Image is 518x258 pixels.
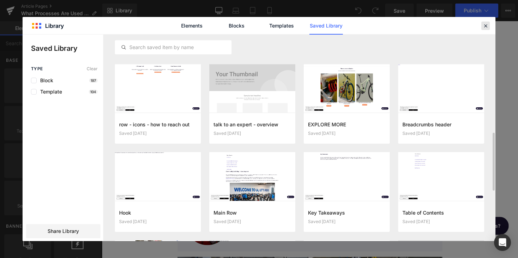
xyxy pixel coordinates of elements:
[150,139,169,145] span: | [DATE]
[119,219,197,224] div: Saved [DATE]
[358,198,419,221] iframe: Gorgias live chat messenger
[37,89,62,95] span: Template
[87,66,98,71] span: Clear
[309,17,343,35] a: Saved Library
[402,219,480,224] div: Saved [DATE]
[78,94,349,104] nav: breadcrumbs
[214,219,291,224] div: Saved [DATE]
[37,78,53,83] span: Block
[214,121,291,128] h3: talk to an expert - overview
[31,66,43,71] span: Type
[402,121,480,128] h3: Breadcrumbs header
[115,43,231,52] input: Search saved item by name
[119,121,197,128] h3: row - icons - how to reach out
[187,139,233,145] span: Time to read 4 min
[78,104,349,135] h1: What Processes Are Used to Test E-Bikes Before Resale?
[185,139,187,145] span: |
[402,131,480,136] div: Saved [DATE]
[308,131,386,136] div: Saved [DATE]
[78,153,335,167] font: What happens before a earns a second life? At [GEOGRAPHIC_DATA], every ride is tested, tuned, and...
[214,131,291,136] div: Saved [DATE]
[119,209,197,216] h3: Hook
[137,152,167,160] a: used e-Bike
[78,94,90,101] a: Home
[78,139,349,146] p: Written by: [PERSON_NAME]
[141,195,297,224] p: [PERSON_NAME] is a bike writer, mechanic, and educator who got his start in community-based bike ...
[308,219,386,224] div: Saved [DATE]
[494,234,511,251] div: Open Intercom Messenger
[175,17,209,35] a: Elements
[89,78,98,83] p: 197
[402,209,480,216] h3: Table of Contents
[308,121,386,128] h3: EXPLORE MORE
[89,90,98,94] p: 104
[220,17,253,35] a: Blocks
[90,94,95,101] span: /
[214,209,291,216] h3: Main Row
[308,209,386,216] h3: Key Takeaways
[48,228,79,235] span: Share Library
[119,131,197,136] div: Saved [DATE]
[265,17,298,35] a: Templates
[141,184,297,193] p: More about the Author: [PERSON_NAME]
[169,139,185,145] span: , 2025
[31,43,103,54] p: Saved Library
